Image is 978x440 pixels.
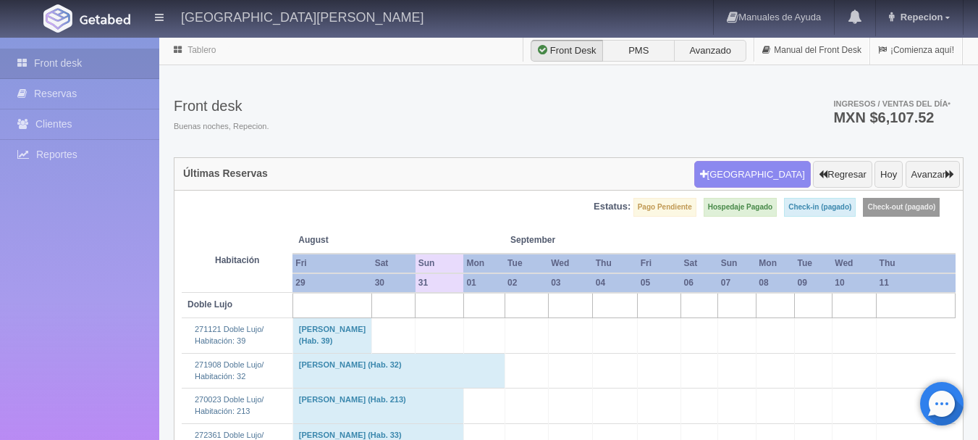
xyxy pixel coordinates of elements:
[718,254,756,273] th: Sun
[183,168,268,179] h4: Últimas Reservas
[463,254,505,273] th: Mon
[906,161,960,188] button: Avanzar
[292,254,371,273] th: Fri
[43,4,72,33] img: Getabed
[633,198,696,217] label: Pago Pendiente
[877,254,956,273] th: Thu
[718,273,756,293] th: 07
[877,273,956,293] th: 11
[416,254,464,273] th: Sun
[874,161,903,188] button: Hoy
[832,273,876,293] th: 10
[463,273,505,293] th: 01
[531,40,603,62] label: Front Desk
[594,200,631,214] label: Estatus:
[784,198,856,217] label: Check-in (pagado)
[298,234,409,246] span: August
[756,273,794,293] th: 08
[187,299,232,310] b: Doble Lujo
[638,254,681,273] th: Fri
[897,12,943,22] span: Repecion
[174,121,269,133] span: Buenas noches, Repecion.
[863,198,940,217] label: Check-out (pagado)
[292,353,505,388] td: [PERSON_NAME] (Hab. 32)
[292,389,463,423] td: [PERSON_NAME] (Hab. 213)
[674,40,746,62] label: Avanzado
[292,318,371,353] td: [PERSON_NAME] (Hab. 39)
[638,273,681,293] th: 05
[372,273,416,293] th: 30
[548,273,593,293] th: 03
[833,110,950,125] h3: MXN $6,107.52
[832,254,876,273] th: Wed
[833,99,950,108] span: Ingresos / Ventas del día
[754,36,869,65] a: Manual del Front Desk
[593,273,638,293] th: 04
[505,254,548,273] th: Tue
[174,98,269,114] h3: Front desk
[548,254,593,273] th: Wed
[510,234,587,246] span: September
[681,273,718,293] th: 06
[870,36,962,65] a: ¡Comienza aquí!
[756,254,794,273] th: Mon
[195,360,264,381] a: 271908 Doble Lujo/Habitación: 32
[187,45,216,55] a: Tablero
[813,161,872,188] button: Regresar
[416,273,464,293] th: 31
[181,7,423,25] h4: [GEOGRAPHIC_DATA][PERSON_NAME]
[80,14,130,25] img: Getabed
[681,254,718,273] th: Sat
[215,255,259,265] strong: Habitación
[602,40,675,62] label: PMS
[505,273,548,293] th: 02
[795,254,832,273] th: Tue
[593,254,638,273] th: Thu
[292,273,371,293] th: 29
[694,161,811,188] button: [GEOGRAPHIC_DATA]
[704,198,777,217] label: Hospedaje Pagado
[195,395,264,415] a: 270023 Doble Lujo/Habitación: 213
[195,325,264,345] a: 271121 Doble Lujo/Habitación: 39
[795,273,832,293] th: 09
[372,254,416,273] th: Sat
